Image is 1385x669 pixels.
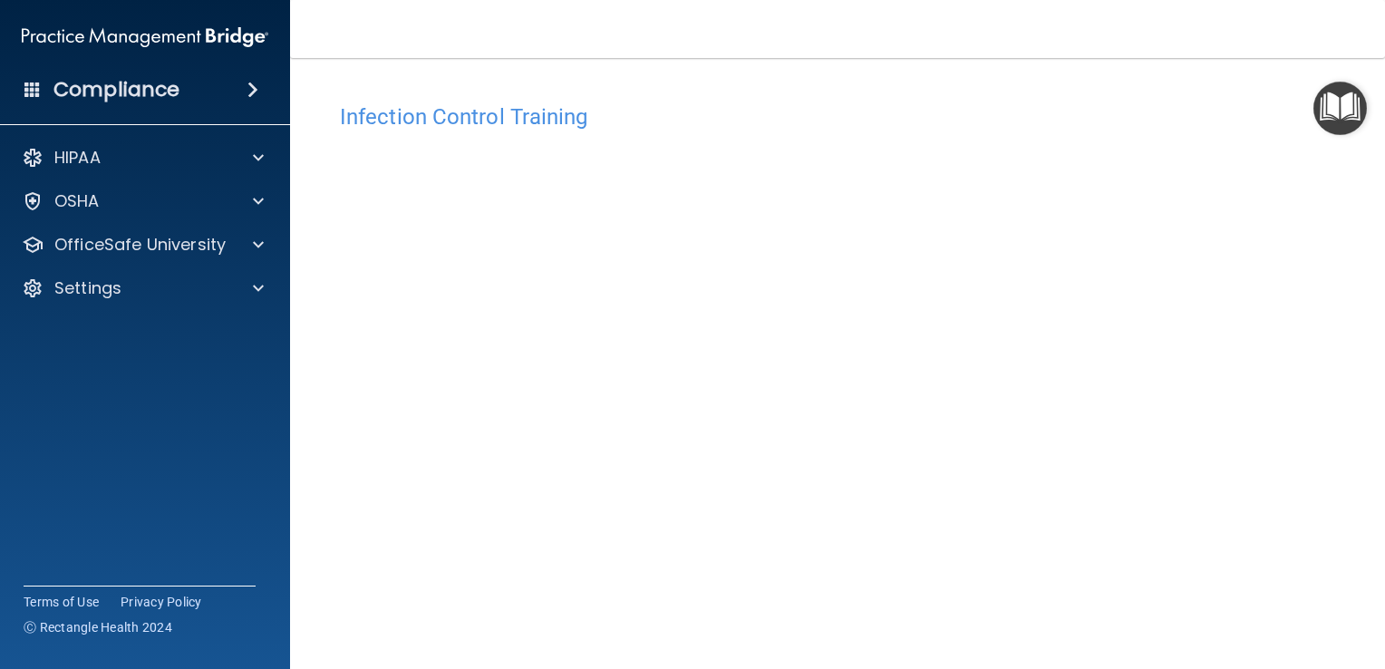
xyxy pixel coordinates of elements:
[54,190,100,212] p: OSHA
[121,593,202,611] a: Privacy Policy
[22,277,264,299] a: Settings
[22,234,264,256] a: OfficeSafe University
[22,19,268,55] img: PMB logo
[24,593,99,611] a: Terms of Use
[53,77,179,102] h4: Compliance
[22,147,264,169] a: HIPAA
[22,190,264,212] a: OSHA
[54,234,226,256] p: OfficeSafe University
[54,147,101,169] p: HIPAA
[54,277,121,299] p: Settings
[24,618,172,636] span: Ⓒ Rectangle Health 2024
[340,105,1335,129] h4: Infection Control Training
[1313,82,1367,135] button: Open Resource Center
